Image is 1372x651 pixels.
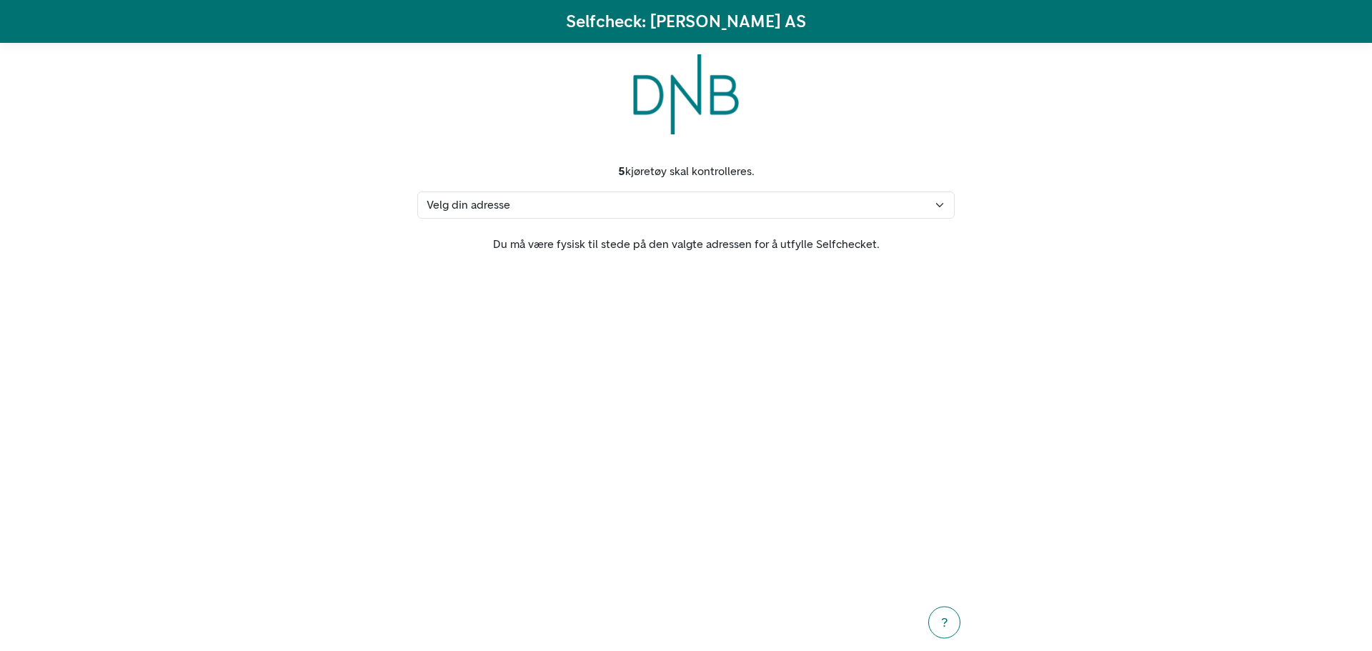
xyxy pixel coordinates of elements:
[417,163,955,180] div: kjøretøy skal kontrolleres.
[633,54,738,134] img: DNB
[417,236,955,253] p: Du må være fysisk til stede på den valgte adressen for å utfylle Selfchecket.
[566,11,806,32] h1: Selfcheck: [PERSON_NAME] AS
[618,164,625,178] strong: 5
[928,607,960,639] button: ?
[938,613,951,632] div: ?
